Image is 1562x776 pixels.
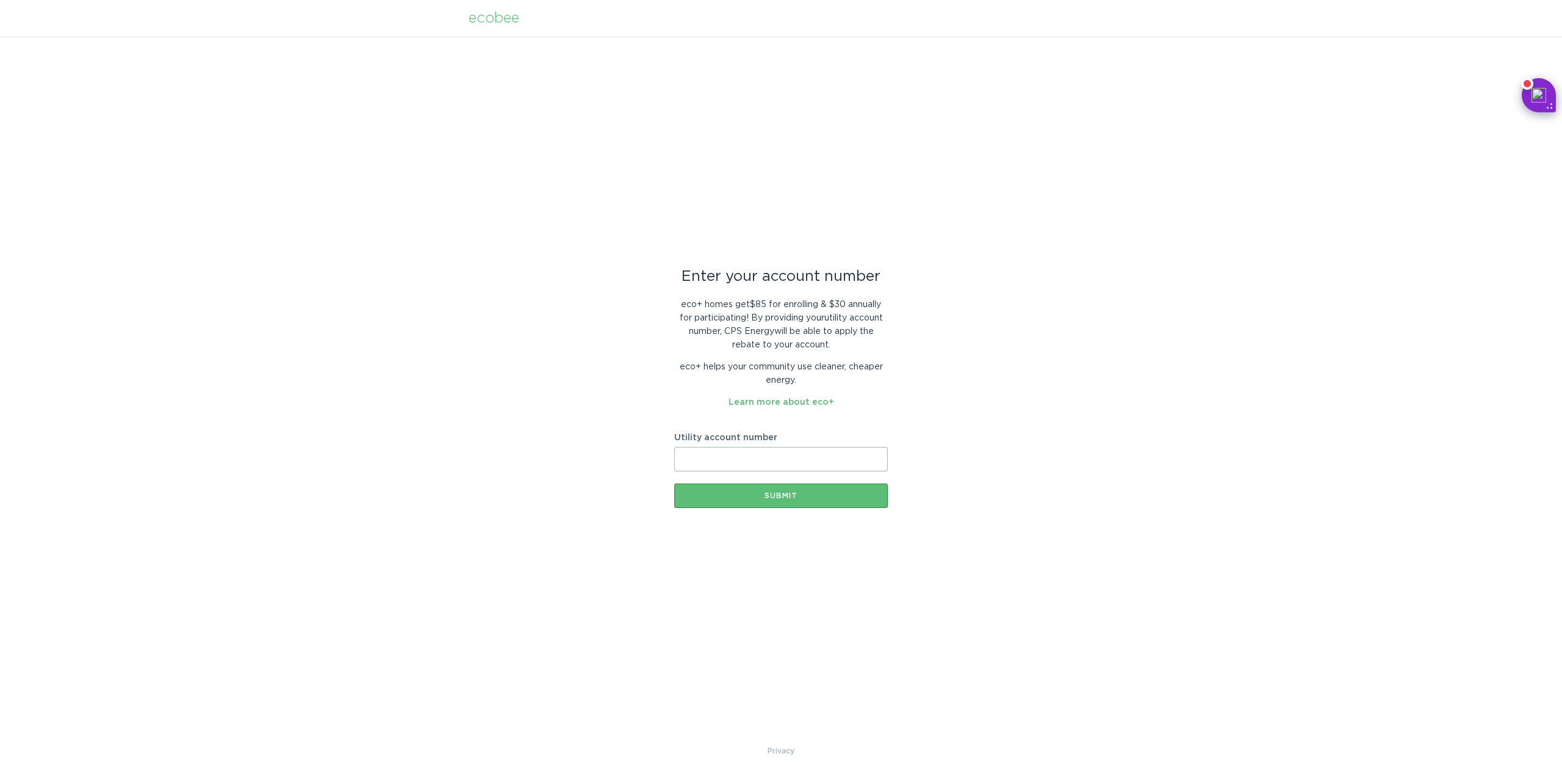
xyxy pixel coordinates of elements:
[768,744,794,758] a: Privacy Policy & Terms of Use
[469,12,519,25] div: ecobee
[674,484,888,508] button: Submit
[674,433,888,442] label: Utility account number
[674,360,888,387] p: eco+ helps your community use cleaner, cheaper energy.
[674,298,888,352] p: eco+ homes get $85 for enrolling & $30 annually for participating ! By providing your utility acc...
[680,492,882,499] div: Submit
[674,270,888,283] div: Enter your account number
[729,398,834,407] a: Learn more about eco+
